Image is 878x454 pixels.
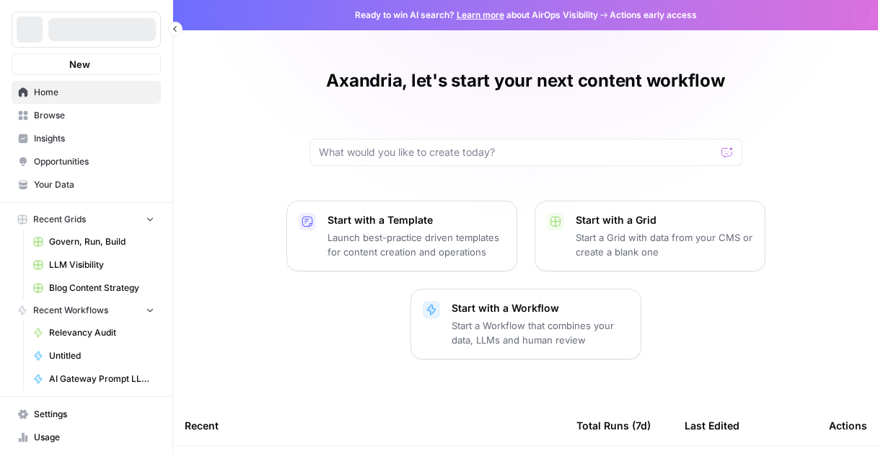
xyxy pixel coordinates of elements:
h1: Axandria, let's start your next content workflow [326,69,724,92]
span: Home [34,86,154,99]
span: Usage [34,431,154,444]
button: Recent Workflows [12,300,161,321]
span: Actions early access [610,9,697,22]
p: Start with a Grid [576,213,753,227]
span: Recent Workflows [33,304,108,317]
p: Start a Grid with data from your CMS or create a blank one [576,230,753,259]
a: Untitled [27,344,161,367]
span: Blog Content Strategy [49,281,154,294]
span: New [69,57,90,71]
span: Browse [34,109,154,122]
span: Recent Grids [33,213,86,226]
a: Govern, Run, Build [27,230,161,253]
span: Ready to win AI search? about AirOps Visibility [355,9,598,22]
a: LLM Visibility [27,253,161,276]
a: Your Data [12,173,161,196]
a: Opportunities [12,150,161,173]
span: AI Gateway Prompt LLM Visibility [49,372,154,385]
p: Start a Workflow that combines your data, LLMs and human review [452,318,629,347]
span: Opportunities [34,155,154,168]
a: Insights [12,127,161,150]
span: Insights [34,132,154,145]
a: AI Gateway Prompt LLM Visibility [27,367,161,390]
span: Your Data [34,178,154,191]
div: Recent [185,406,553,445]
span: Untitled [49,349,154,362]
span: Govern, Run, Build [49,235,154,248]
button: Start with a WorkflowStart a Workflow that combines your data, LLMs and human review [411,289,641,359]
p: Start with a Template [328,213,505,227]
a: Learn more [457,9,504,20]
a: Usage [12,426,161,449]
button: Start with a TemplateLaunch best-practice driven templates for content creation and operations [286,201,517,271]
p: Launch best-practice driven templates for content creation and operations [328,230,505,259]
div: Total Runs (7d) [576,406,651,445]
p: Start with a Workflow [452,301,629,315]
button: New [12,53,161,75]
span: Relevancy Audit [49,326,154,339]
input: What would you like to create today? [319,145,716,160]
a: Settings [12,403,161,426]
a: Home [12,81,161,104]
div: Actions [829,406,867,445]
a: Browse [12,104,161,127]
span: Settings [34,408,154,421]
div: Last Edited [685,406,739,445]
button: Recent Grids [12,209,161,230]
a: Relevancy Audit [27,321,161,344]
button: Start with a GridStart a Grid with data from your CMS or create a blank one [535,201,765,271]
a: Blog Content Strategy [27,276,161,300]
span: LLM Visibility [49,258,154,271]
